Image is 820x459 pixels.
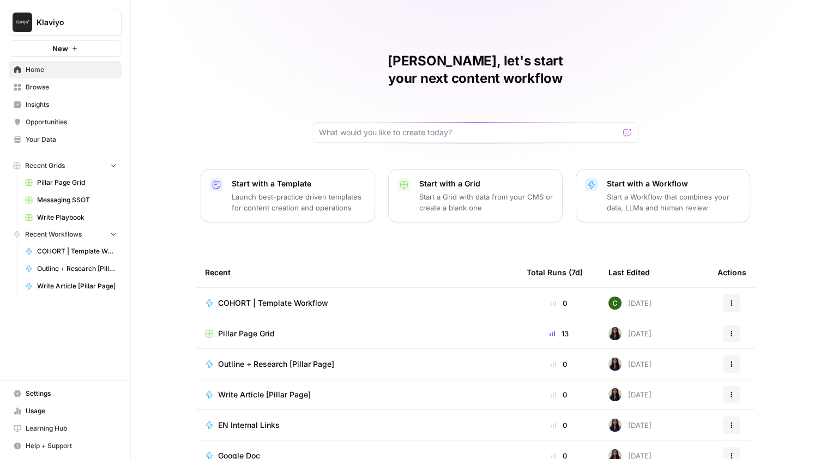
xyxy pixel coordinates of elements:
a: Write Article [Pillar Page] [20,277,122,295]
div: 0 [527,359,591,370]
p: Start with a Template [232,178,366,189]
a: Your Data [9,131,122,148]
span: Write Playbook [37,213,117,222]
div: 0 [527,298,591,309]
span: Browse [26,82,117,92]
a: EN Internal Links [205,420,509,431]
span: Learning Hub [26,424,117,433]
span: Write Article [Pillar Page] [218,389,311,400]
div: Recent [205,257,509,287]
a: Learning Hub [9,420,122,437]
button: Recent Grids [9,158,122,174]
img: rox323kbkgutb4wcij4krxobkpon [608,358,622,371]
span: Recent Workflows [25,230,82,239]
span: Outline + Research [Pillar Page] [218,359,334,370]
a: Home [9,61,122,78]
span: Opportunities [26,117,117,127]
span: Usage [26,406,117,416]
span: Write Article [Pillar Page] [37,281,117,291]
img: 14qrvic887bnlg6dzgoj39zarp80 [608,297,622,310]
button: Workspace: Klaviyo [9,9,122,36]
p: Start a Grid with data from your CMS or create a blank one [419,191,553,213]
input: What would you like to create today? [319,127,619,138]
a: COHORT | Template Workflow [20,243,122,260]
div: [DATE] [608,297,652,310]
a: Outline + Research [Pillar Page] [205,359,509,370]
span: EN Internal Links [218,420,280,431]
img: Klaviyo Logo [13,13,32,32]
a: Messaging SSOT [20,191,122,209]
a: Outline + Research [Pillar Page] [20,260,122,277]
button: Start with a GridStart a Grid with data from your CMS or create a blank one [388,169,563,222]
a: Browse [9,78,122,96]
a: Write Article [Pillar Page] [205,389,509,400]
div: [DATE] [608,358,652,371]
span: Pillar Page Grid [37,178,117,188]
span: New [52,43,68,54]
div: [DATE] [608,419,652,432]
span: Messaging SSOT [37,195,117,205]
img: rox323kbkgutb4wcij4krxobkpon [608,388,622,401]
img: rox323kbkgutb4wcij4krxobkpon [608,419,622,432]
span: Your Data [26,135,117,144]
span: Klaviyo [37,17,102,28]
div: [DATE] [608,327,652,340]
a: Usage [9,402,122,420]
button: Help + Support [9,437,122,455]
a: COHORT | Template Workflow [205,298,509,309]
div: Total Runs (7d) [527,257,583,287]
span: Help + Support [26,441,117,451]
span: Home [26,65,117,75]
span: Recent Grids [25,161,65,171]
button: Start with a TemplateLaunch best-practice driven templates for content creation and operations [201,169,375,222]
a: Insights [9,96,122,113]
button: Recent Workflows [9,226,122,243]
button: Start with a WorkflowStart a Workflow that combines your data, LLMs and human review [576,169,750,222]
div: Actions [717,257,746,287]
a: Pillar Page Grid [20,174,122,191]
div: Last Edited [608,257,650,287]
span: COHORT | Template Workflow [37,246,117,256]
button: New [9,40,122,57]
h1: [PERSON_NAME], let's start your next content workflow [312,52,639,87]
div: 13 [527,328,591,339]
a: Write Playbook [20,209,122,226]
p: Start with a Workflow [607,178,741,189]
div: 0 [527,420,591,431]
a: Settings [9,385,122,402]
span: COHORT | Template Workflow [218,298,328,309]
div: [DATE] [608,388,652,401]
div: 0 [527,389,591,400]
span: Settings [26,389,117,398]
img: rox323kbkgutb4wcij4krxobkpon [608,327,622,340]
span: Pillar Page Grid [218,328,275,339]
p: Launch best-practice driven templates for content creation and operations [232,191,366,213]
p: Start with a Grid [419,178,553,189]
span: Outline + Research [Pillar Page] [37,264,117,274]
a: Opportunities [9,113,122,131]
p: Start a Workflow that combines your data, LLMs and human review [607,191,741,213]
a: Pillar Page Grid [205,328,509,339]
span: Insights [26,100,117,110]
